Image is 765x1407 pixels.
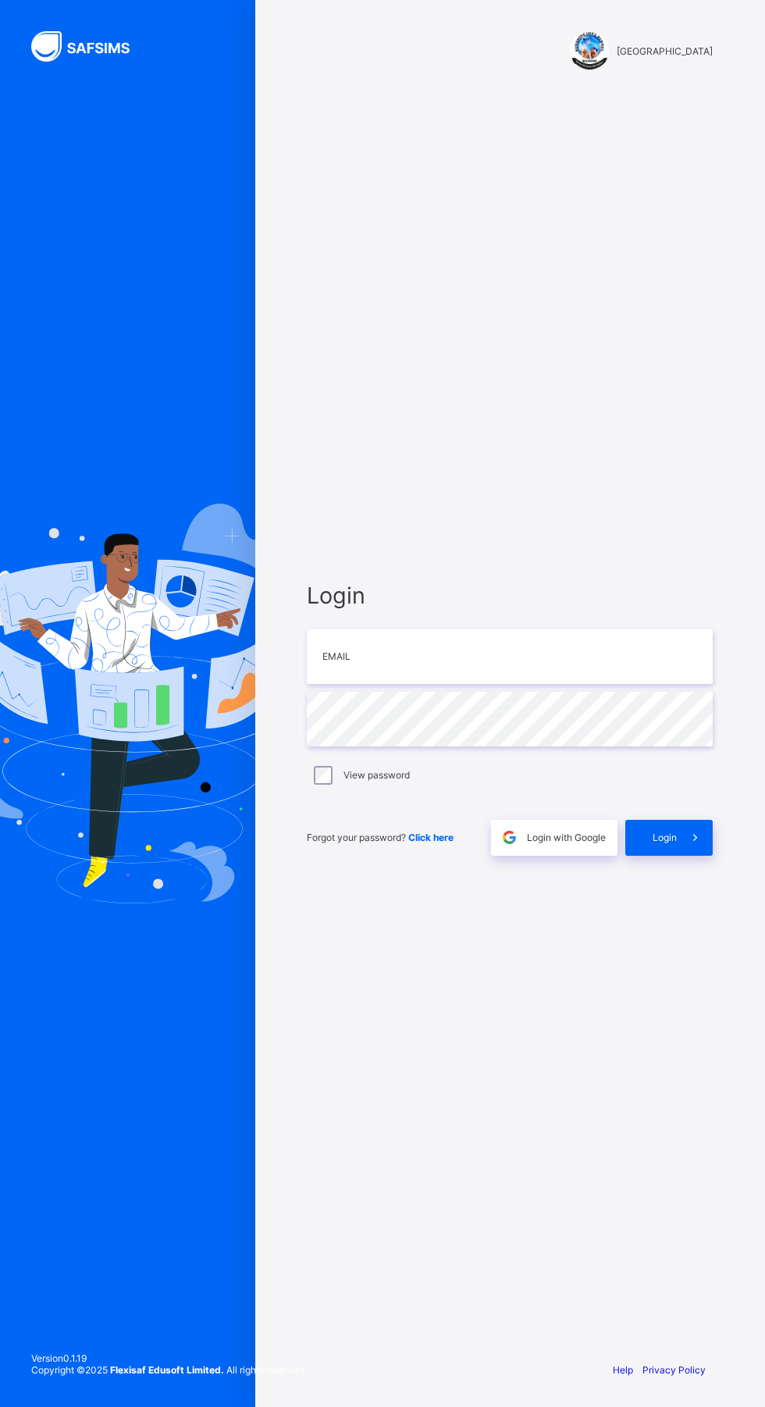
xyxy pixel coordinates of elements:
label: View password [343,769,410,781]
a: Privacy Policy [642,1364,706,1376]
img: SAFSIMS Logo [31,31,148,62]
span: Login [307,582,713,609]
span: Forgot your password? [307,832,454,843]
span: Login with Google [527,832,606,843]
span: Version 0.1.19 [31,1352,307,1364]
strong: Flexisaf Edusoft Limited. [110,1364,224,1376]
span: Login [653,832,677,843]
a: Help [613,1364,633,1376]
span: Copyright © 2025 All rights reserved. [31,1364,307,1376]
a: Click here [408,832,454,843]
img: google.396cfc9801f0270233282035f929180a.svg [500,828,518,846]
span: [GEOGRAPHIC_DATA] [617,45,713,57]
